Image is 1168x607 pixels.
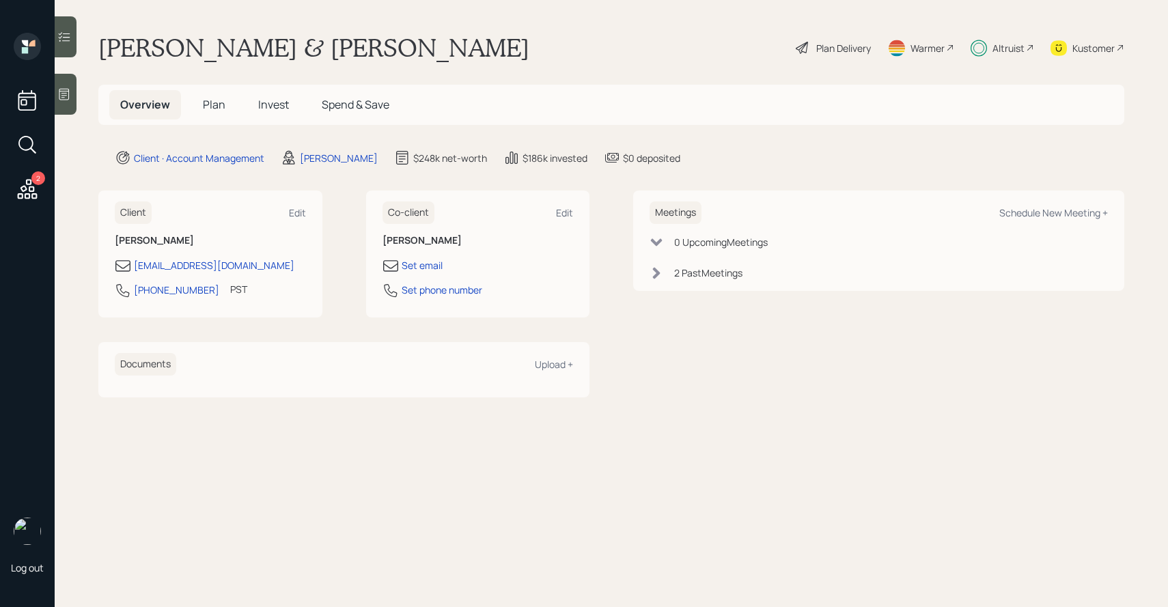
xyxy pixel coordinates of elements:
div: Upload + [535,358,573,371]
span: Invest [258,97,289,112]
span: Plan [203,97,225,112]
div: Set phone number [402,283,482,297]
div: $0 deposited [623,151,680,165]
div: Warmer [910,41,945,55]
h6: Co-client [383,201,434,224]
h6: Client [115,201,152,224]
h6: Documents [115,353,176,376]
div: Set email [402,258,443,272]
span: Spend & Save [322,97,389,112]
div: $248k net-worth [413,151,487,165]
div: Schedule New Meeting + [999,206,1108,219]
span: Overview [120,97,170,112]
div: Edit [556,206,573,219]
div: 2 [31,171,45,185]
div: Plan Delivery [816,41,871,55]
div: 2 Past Meeting s [674,266,742,280]
div: PST [230,282,247,296]
div: Kustomer [1072,41,1115,55]
h6: [PERSON_NAME] [115,235,306,246]
h6: Meetings [650,201,701,224]
h6: [PERSON_NAME] [383,235,574,246]
div: $186k invested [523,151,587,165]
div: Edit [289,206,306,219]
div: [EMAIL_ADDRESS][DOMAIN_NAME] [134,258,294,272]
div: Client · Account Management [134,151,264,165]
div: [PHONE_NUMBER] [134,283,219,297]
div: Altruist [992,41,1025,55]
div: [PERSON_NAME] [300,151,378,165]
img: sami-boghos-headshot.png [14,518,41,545]
div: 0 Upcoming Meeting s [674,235,768,249]
h1: [PERSON_NAME] & [PERSON_NAME] [98,33,529,63]
div: Log out [11,561,44,574]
